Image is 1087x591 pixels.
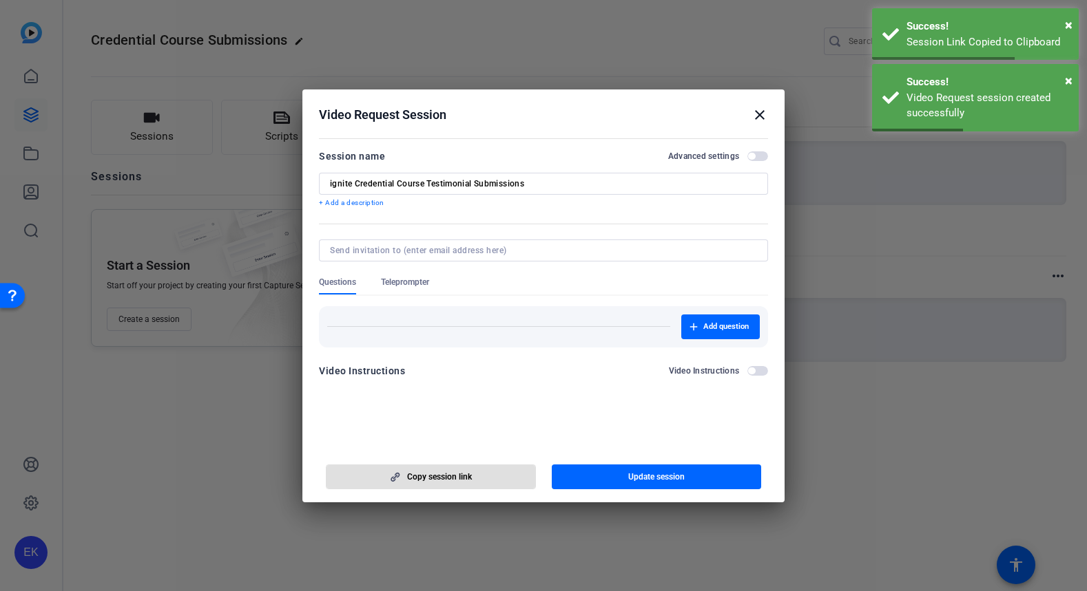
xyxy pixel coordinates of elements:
[381,277,429,288] span: Teleprompter
[752,107,768,123] mat-icon: close
[907,74,1068,90] div: Success!
[1065,72,1073,89] span: ×
[319,363,405,379] div: Video Instructions
[703,321,749,332] span: Add question
[669,365,740,376] h2: Video Instructions
[326,464,536,489] button: Copy session link
[552,464,762,489] button: Update session
[668,151,739,162] h2: Advanced settings
[1065,70,1073,91] button: Close
[407,471,472,482] span: Copy session link
[319,107,768,123] div: Video Request Session
[319,197,768,208] p: + Add a description
[319,148,385,164] div: Session name
[628,471,685,482] span: Update session
[1065,17,1073,33] span: ×
[330,245,752,256] input: Send invitation to (enter email address here)
[330,178,757,189] input: Enter Session Name
[907,19,1068,34] div: Success!
[1065,14,1073,35] button: Close
[319,277,356,288] span: Questions
[681,314,760,339] button: Add question
[907,90,1068,121] div: Video Request session created successfully
[907,34,1068,50] div: Session Link Copied to Clipboard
